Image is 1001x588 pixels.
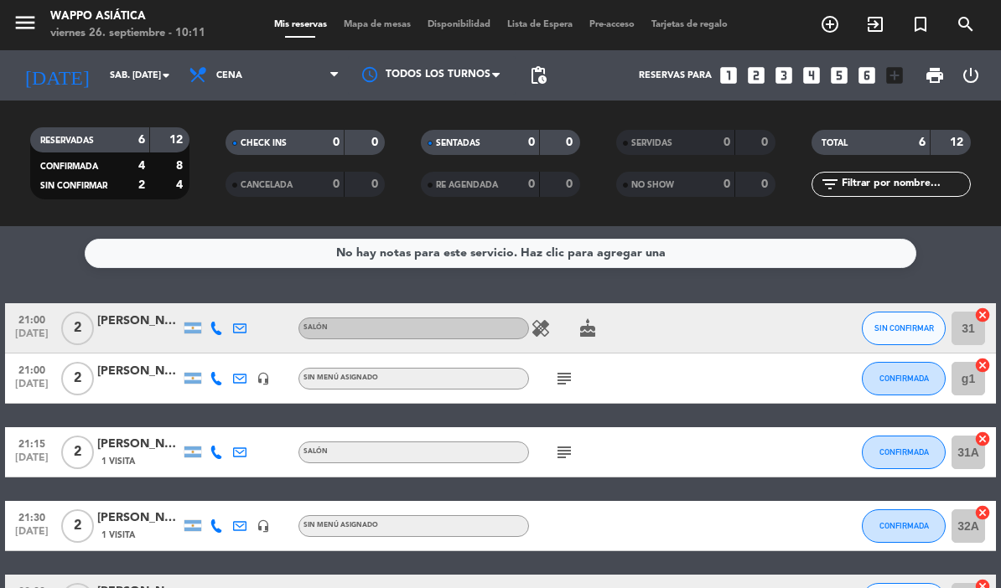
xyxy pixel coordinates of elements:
span: RESERVADAS [40,137,94,145]
strong: 0 [724,178,730,190]
div: viernes 26. septiembre - 10:11 [50,25,205,42]
strong: 0 [761,178,771,190]
i: looks_two [745,64,767,86]
i: add_box [884,64,905,86]
span: SIN CONFIRMAR [874,323,934,333]
span: CONFIRMADA [40,162,98,171]
span: Reservas para [639,70,712,81]
span: 2 [61,436,94,469]
span: 21:00 [11,309,53,328]
button: SIN CONFIRMAR [862,312,946,345]
span: RESERVAR MESA [807,10,853,39]
i: looks_one [718,64,739,86]
i: search [956,14,976,34]
i: cake [578,318,598,338]
span: Lista de Espera [499,20,581,29]
span: [DATE] [11,526,53,545]
span: 2 [61,509,94,543]
span: [DATE] [11,452,53,472]
span: Disponibilidad [419,20,499,29]
i: looks_3 [773,64,795,86]
i: looks_5 [828,64,850,86]
i: subject [554,369,574,389]
span: Tarjetas de regalo [643,20,736,29]
i: subject [554,442,574,462]
i: [DATE] [13,57,101,94]
div: [PERSON_NAME] [97,362,181,381]
span: CONFIRMADA [879,374,929,383]
strong: 0 [333,137,340,148]
span: Sin menú asignado [303,374,378,381]
i: turned_in_not [910,14,931,34]
strong: 0 [371,178,381,190]
i: cancel [974,307,991,323]
span: print [925,65,945,85]
div: LOG OUT [953,50,989,101]
strong: 0 [528,137,535,148]
span: Reserva especial [898,10,943,39]
div: [PERSON_NAME] [97,508,181,528]
i: exit_to_app [865,14,885,34]
strong: 4 [176,179,186,191]
span: pending_actions [528,65,548,85]
span: RE AGENDADA [436,181,498,189]
span: SENTADAS [436,139,480,147]
span: CANCELADA [241,181,293,189]
strong: 8 [176,160,186,172]
div: [PERSON_NAME] [97,312,181,331]
i: cancel [974,357,991,374]
span: 21:00 [11,359,53,379]
strong: 6 [919,137,926,148]
div: [PERSON_NAME] [97,435,181,454]
button: menu [13,10,38,41]
span: [DATE] [11,379,53,398]
strong: 6 [138,134,145,146]
strong: 0 [761,137,771,148]
span: SERVIDAS [631,139,672,147]
strong: 0 [333,178,340,190]
span: Sin menú asignado [303,522,378,529]
button: CONFIRMADA [862,509,946,543]
span: CONFIRMADA [879,447,929,456]
strong: 0 [566,137,576,148]
span: CONFIRMADA [879,521,929,530]
strong: 12 [169,134,186,146]
strong: 0 [566,178,576,190]
strong: 4 [138,160,145,172]
button: CONFIRMADA [862,362,946,395]
strong: 12 [950,137,967,148]
span: Pre-acceso [581,20,643,29]
span: Salón [303,448,328,455]
i: menu [13,10,38,35]
i: healing [531,318,551,338]
span: Salón [303,324,328,331]
span: TOTAL [822,139,848,147]
span: [DATE] [11,328,53,348]
i: power_settings_new [961,65,981,85]
span: SIN CONFIRMAR [40,182,107,190]
span: WALK IN [853,10,898,39]
strong: 0 [371,137,381,148]
span: 1 Visita [101,455,135,468]
i: headset_mic [257,372,270,385]
i: looks_6 [856,64,878,86]
i: headset_mic [257,519,270,533]
span: 21:15 [11,433,53,452]
strong: 0 [528,178,535,190]
span: Mapa de mesas [335,20,419,29]
span: 2 [61,362,94,395]
button: CONFIRMADA [862,436,946,469]
div: Wappo Asiática [50,8,205,25]
span: BUSCAR [943,10,988,39]
span: NO SHOW [631,181,674,189]
i: cancel [974,431,991,447]
span: 2 [61,312,94,345]
span: CHECK INS [241,139,287,147]
span: 1 Visita [101,529,135,542]
strong: 2 [138,179,145,191]
span: 21:30 [11,507,53,526]
input: Filtrar por nombre... [840,175,970,193]
i: arrow_drop_down [156,65,176,85]
strong: 0 [724,137,730,148]
i: add_circle_outline [820,14,840,34]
